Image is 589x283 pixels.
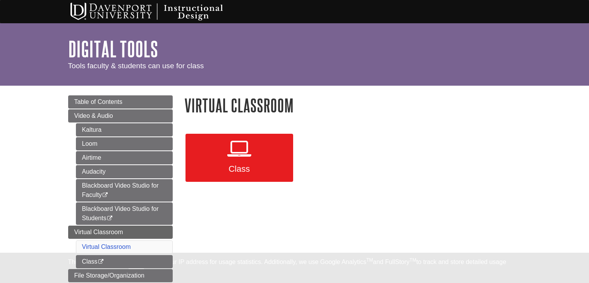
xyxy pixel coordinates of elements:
a: Digital Tools [68,37,158,61]
a: Loom [76,137,173,150]
a: File Storage/Organization [68,269,173,282]
a: Airtime [76,151,173,164]
img: Davenport University Instructional Design [64,2,250,21]
a: Kaltura [76,123,173,136]
span: Video & Audio [74,112,113,119]
i: This link opens in a new window [98,259,104,264]
span: Tools faculty & students can use for class [68,62,204,70]
a: Blackboard Video Studio for Students [76,202,173,225]
a: Class [76,255,173,268]
a: Virtual Classroom [68,226,173,239]
sup: TM [366,257,373,263]
i: This link opens in a new window [106,216,113,221]
a: Virtual Classroom [82,243,131,250]
a: Audacity [76,165,173,178]
span: Class [191,164,287,174]
i: This link opens in a new window [102,193,108,198]
a: Table of Contents [68,95,173,109]
sup: TM [410,257,416,263]
a: Class [185,134,293,182]
span: File Storage/Organization [74,272,144,279]
a: Video & Audio [68,109,173,123]
span: Virtual Classroom [74,229,123,235]
div: This site uses cookies and records your IP address for usage statistics. Additionally, we use Goo... [68,257,521,278]
h1: Virtual Classroom [184,95,521,115]
span: Table of Contents [74,98,123,105]
a: Blackboard Video Studio for Faculty [76,179,173,202]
